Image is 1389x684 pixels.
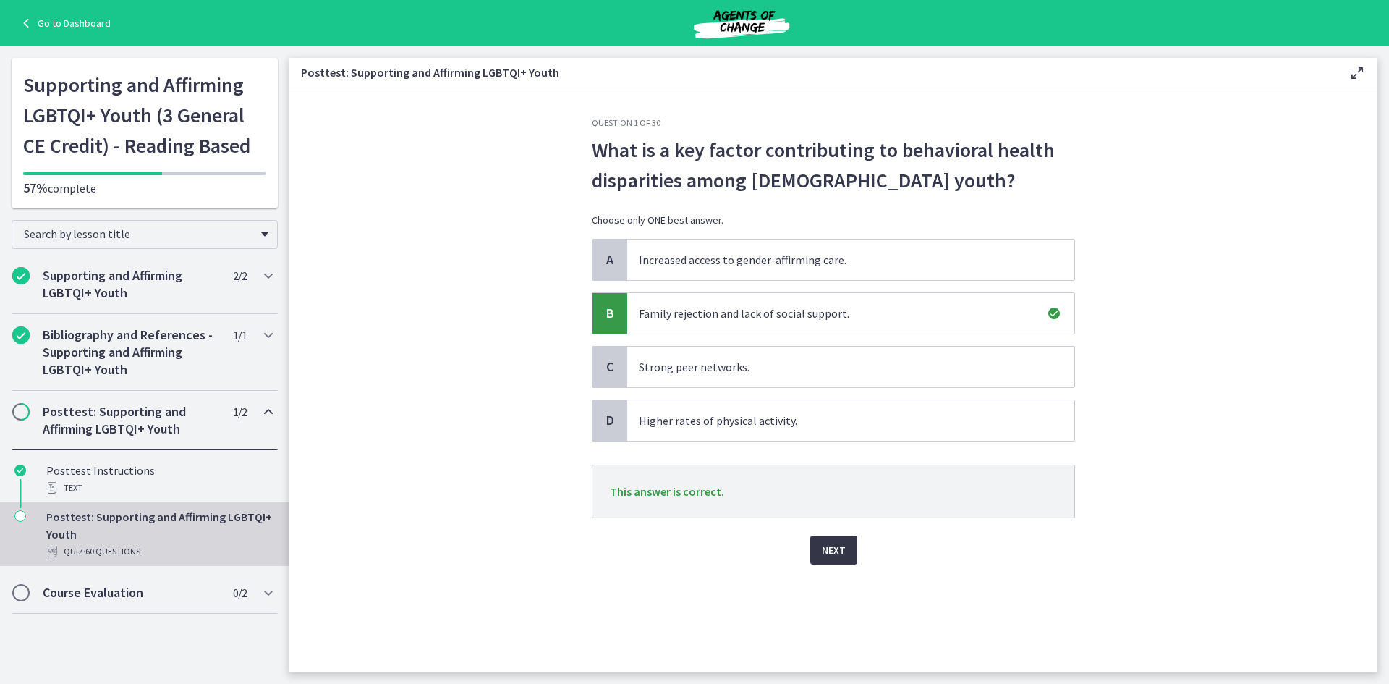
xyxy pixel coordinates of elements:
[592,213,1075,227] p: Choose only ONE best answer.
[233,267,247,284] span: 2 / 2
[601,412,619,429] span: D
[46,508,272,560] div: Posttest: Supporting and Affirming LGBTQI+ Youth
[43,326,219,379] h2: Bibliography and References - Supporting and Affirming LGBTQI+ Youth
[46,462,272,497] div: Posttest Instructions
[24,227,254,241] span: Search by lesson title
[43,403,219,438] h2: Posttest: Supporting and Affirming LGBTQI+ Youth
[627,400,1074,441] span: Higher rates of physical activity.
[592,135,1075,195] span: What is a key factor contributing to behavioral health disparities among [DEMOGRAPHIC_DATA] youth?
[46,543,272,560] div: Quiz
[655,6,828,41] img: Agents of Change
[601,251,619,269] span: A
[627,240,1074,280] span: Increased access to gender-affirming care.
[627,293,1074,334] span: Family rejection and lack of social support.
[23,180,48,196] span: 57%
[12,326,30,344] i: Completed
[822,541,846,559] span: Next
[43,267,219,302] h2: Supporting and Affirming LGBTQI+ Youth
[43,584,219,601] h2: Course Evaluation
[23,69,266,161] h1: Supporting and Affirming LGBTQI+ Youth (3 General CE Credit) - Reading Based
[610,484,724,499] span: This answer is correct.
[601,358,619,376] span: C
[233,584,247,601] span: 0 / 2
[83,543,140,560] span: · 60 Questions
[233,326,247,344] span: 1 / 1
[12,267,30,284] i: Completed
[592,117,1075,129] h3: Question 1 of 30
[301,64,1325,81] h3: Posttest: Supporting and Affirming LGBTQI+ Youth
[14,465,26,476] i: Completed
[17,14,111,32] a: Go to Dashboard
[46,479,272,497] div: Text
[23,180,266,197] p: complete
[12,220,278,249] div: Search by lesson title
[601,305,619,322] span: B
[233,403,247,421] span: 1 / 2
[627,347,1074,387] span: Strong peer networks.
[810,536,857,565] button: Next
